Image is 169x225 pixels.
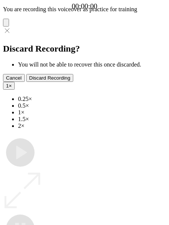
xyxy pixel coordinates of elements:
li: 1× [18,109,166,116]
li: You will not be able to recover this once discarded. [18,61,166,68]
h2: Discard Recording? [3,44,166,54]
li: 1.5× [18,116,166,123]
li: 2× [18,123,166,129]
p: You are recording this voiceover as practice for training [3,6,166,13]
span: 1 [6,83,9,89]
button: Discard Recording [26,74,74,82]
li: 0.25× [18,96,166,102]
button: Cancel [3,74,25,82]
a: 00:00:00 [72,2,97,10]
li: 0.5× [18,102,166,109]
button: 1× [3,82,15,90]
